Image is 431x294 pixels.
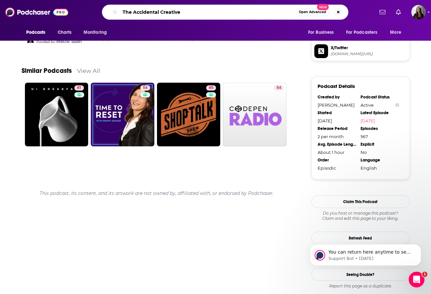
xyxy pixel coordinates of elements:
[318,157,356,163] div: Order
[361,165,399,171] div: English
[361,94,399,100] div: Podcast Status
[79,26,115,39] button: open menu
[223,83,286,146] a: 54
[361,157,399,163] div: Language
[318,83,355,89] h3: Podcast Details
[296,8,329,16] button: Open AdvancedNew
[361,118,399,123] a: [DATE]
[385,26,409,39] button: open menu
[331,52,407,56] span: twitter.com/boagworld
[361,102,399,108] div: Active
[36,40,82,44] a: Curated by [PERSON_NAME]
[361,126,399,131] div: Episodes
[120,7,296,17] input: Search podcasts, credits, & more...
[5,6,68,18] img: Podchaser - Follow, Share and Rate Podcasts
[157,83,221,146] a: 65
[304,26,342,39] button: open menu
[318,102,356,108] div: [PERSON_NAME]
[206,85,216,91] a: 65
[27,39,34,46] img: JonathanPritchard
[361,150,399,155] div: No
[77,85,81,91] span: 61
[346,28,378,37] span: For Podcasters
[53,26,76,39] a: Charts
[411,5,426,19] img: User Profile
[22,26,54,39] button: open menu
[91,83,154,146] a: 54
[395,103,399,108] button: Show Info
[102,5,348,20] div: Search podcasts, credits, & more...
[74,85,84,91] a: 61
[361,134,399,139] div: 567
[274,85,284,91] a: 54
[361,110,399,115] div: Latest Episode
[311,211,410,216] span: Do you host or manage this podcast?
[311,195,410,208] button: Claim This Podcast
[318,94,356,100] div: Created by
[314,44,407,58] a: X/Twitter[DOMAIN_NAME][URL]
[411,5,426,19] button: Show profile menu
[390,28,401,37] span: More
[318,118,356,123] div: [DATE]
[58,28,72,37] span: Charts
[318,165,356,171] div: Episodic
[409,272,424,287] iframe: Intercom live chat
[26,28,46,37] span: Podcasts
[300,230,431,276] iframe: Intercom notifications message
[311,211,410,221] div: Claim and edit this page to your liking.
[22,67,72,75] a: Similar Podcasts
[422,272,427,277] span: 1
[308,28,334,37] span: For Business
[331,45,407,51] span: X/Twitter
[143,85,147,91] span: 54
[377,7,388,18] a: Show notifications dropdown
[25,83,88,146] a: 61
[318,126,356,131] div: Release Period
[311,283,410,289] div: Report this page as a duplicate.
[140,85,150,91] a: 54
[84,28,107,37] span: Monitoring
[318,150,356,155] div: About 1 hour
[393,7,403,18] a: Show notifications dropdown
[411,5,426,19] span: Logged in as bnmartinn
[318,110,356,115] div: Started
[209,85,213,91] span: 65
[22,185,292,201] div: This podcast, its content, and its artwork are not owned by, affiliated with, or endorsed by Podc...
[361,142,399,147] div: Explicit
[77,67,100,74] a: View All
[299,10,326,14] span: Open Advanced
[277,85,281,91] span: 54
[318,134,356,139] div: 2 per month
[317,4,329,10] span: New
[318,142,356,147] div: Avg. Episode Length
[342,26,387,39] button: open menu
